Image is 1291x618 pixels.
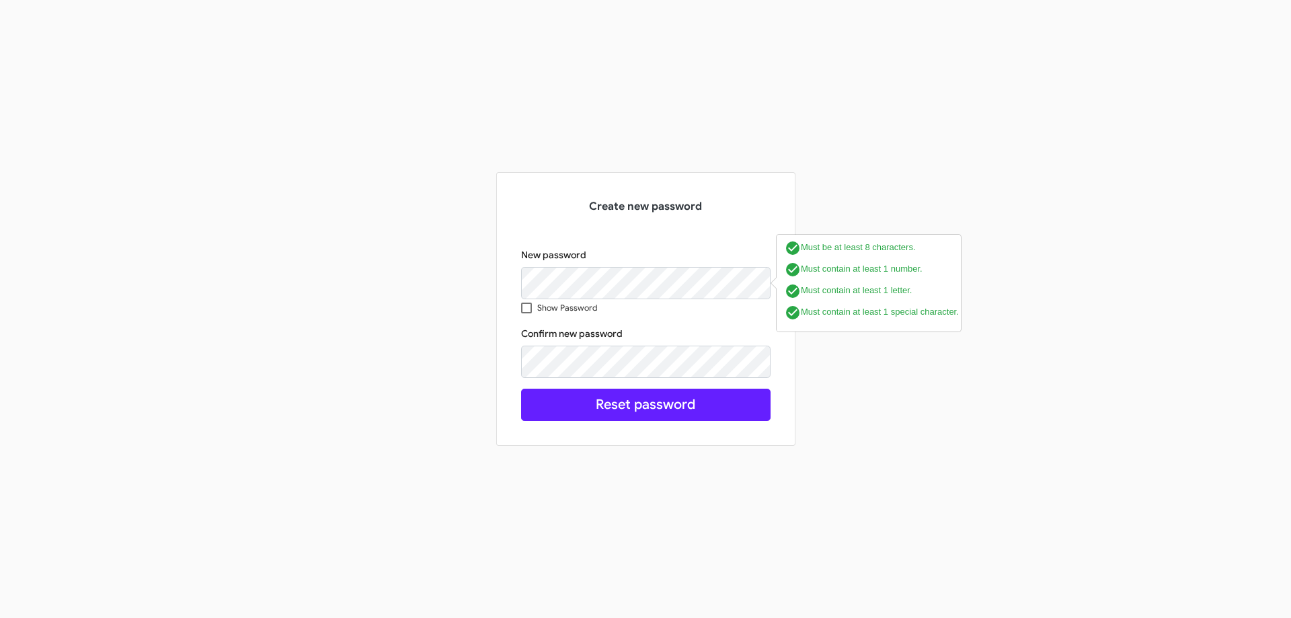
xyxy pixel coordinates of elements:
[785,305,959,321] label: Must contain at least 1 special character.
[785,240,801,256] i: check_circle
[785,283,957,299] label: Must contain at least 1 letter.
[785,305,801,321] i: check_circle
[521,197,771,216] h3: Create new password
[537,303,597,313] small: Show Password
[785,262,958,278] label: Must contain at least 1 number.
[521,389,771,421] button: Reset password
[785,262,801,278] i: check_circle
[521,327,623,340] label: Confirm new password
[521,248,586,262] label: New password
[785,283,801,299] i: check_circle
[785,240,960,256] label: Must be at least 8 characters.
